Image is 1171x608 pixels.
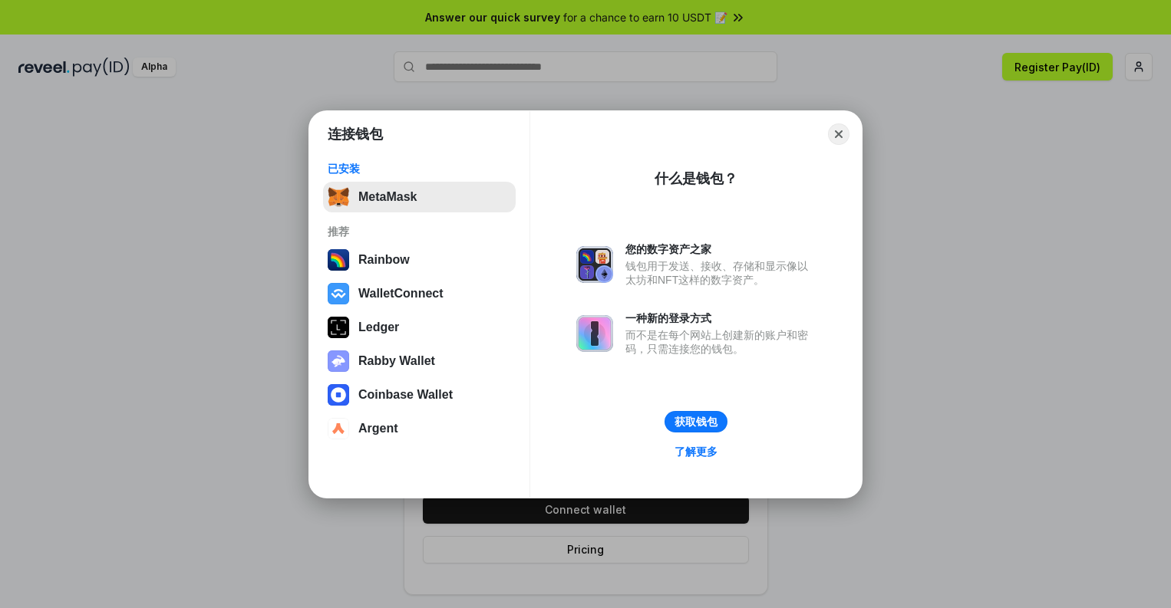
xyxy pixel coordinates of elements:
div: 一种新的登录方式 [625,311,816,325]
button: Coinbase Wallet [323,380,516,410]
a: 了解更多 [665,442,727,462]
div: Rabby Wallet [358,354,435,368]
h1: 连接钱包 [328,125,383,143]
div: 获取钱包 [675,415,717,429]
div: 了解更多 [675,445,717,458]
div: Argent [358,422,398,435]
div: Rainbow [358,253,410,267]
img: svg+xml,%3Csvg%20width%3D%2228%22%20height%3D%2228%22%20viewBox%3D%220%200%2028%2028%22%20fill%3D... [328,418,349,439]
div: Ledger [358,320,399,334]
button: MetaMask [323,182,516,212]
img: svg+xml,%3Csvg%20fill%3D%22none%22%20height%3D%2233%22%20viewBox%3D%220%200%2035%2033%22%20width%... [328,186,349,208]
div: Coinbase Wallet [358,388,453,402]
div: 您的数字资产之家 [625,242,816,256]
img: svg+xml,%3Csvg%20width%3D%2228%22%20height%3D%2228%22%20viewBox%3D%220%200%2028%2028%22%20fill%3D... [328,384,349,406]
button: WalletConnect [323,278,516,309]
img: svg+xml,%3Csvg%20xmlns%3D%22http%3A%2F%2Fwww.w3.org%2F2000%2Fsvg%22%20fill%3D%22none%22%20viewBox... [576,246,613,283]
div: 什么是钱包？ [655,169,737,188]
img: svg+xml,%3Csvg%20xmlns%3D%22http%3A%2F%2Fwww.w3.org%2F2000%2Fsvg%22%20fill%3D%22none%22%20viewBox... [328,350,349,372]
button: Argent [323,413,516,444]
button: Ledger [323,312,516,343]
img: svg+xml,%3Csvg%20xmlns%3D%22http%3A%2F%2Fwww.w3.org%2F2000%2Fsvg%22%20fill%3D%22none%22%20viewBox... [576,315,613,352]
div: 推荐 [328,225,511,238]
div: WalletConnect [358,287,444,301]
div: 已安装 [328,162,511,176]
button: Rabby Wallet [323,346,516,376]
div: MetaMask [358,190,417,204]
img: svg+xml,%3Csvg%20width%3D%2228%22%20height%3D%2228%22%20viewBox%3D%220%200%2028%2028%22%20fill%3D... [328,283,349,304]
button: Rainbow [323,245,516,275]
button: 获取钱包 [665,411,727,432]
img: svg+xml,%3Csvg%20xmlns%3D%22http%3A%2F%2Fwww.w3.org%2F2000%2Fsvg%22%20width%3D%2228%22%20height%3... [328,317,349,338]
div: 钱包用于发送、接收、存储和显示像以太坊和NFT这样的数字资产。 [625,259,816,287]
button: Close [828,123,849,145]
img: svg+xml,%3Csvg%20width%3D%22120%22%20height%3D%22120%22%20viewBox%3D%220%200%20120%20120%22%20fil... [328,249,349,271]
div: 而不是在每个网站上创建新的账户和密码，只需连接您的钱包。 [625,328,816,356]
